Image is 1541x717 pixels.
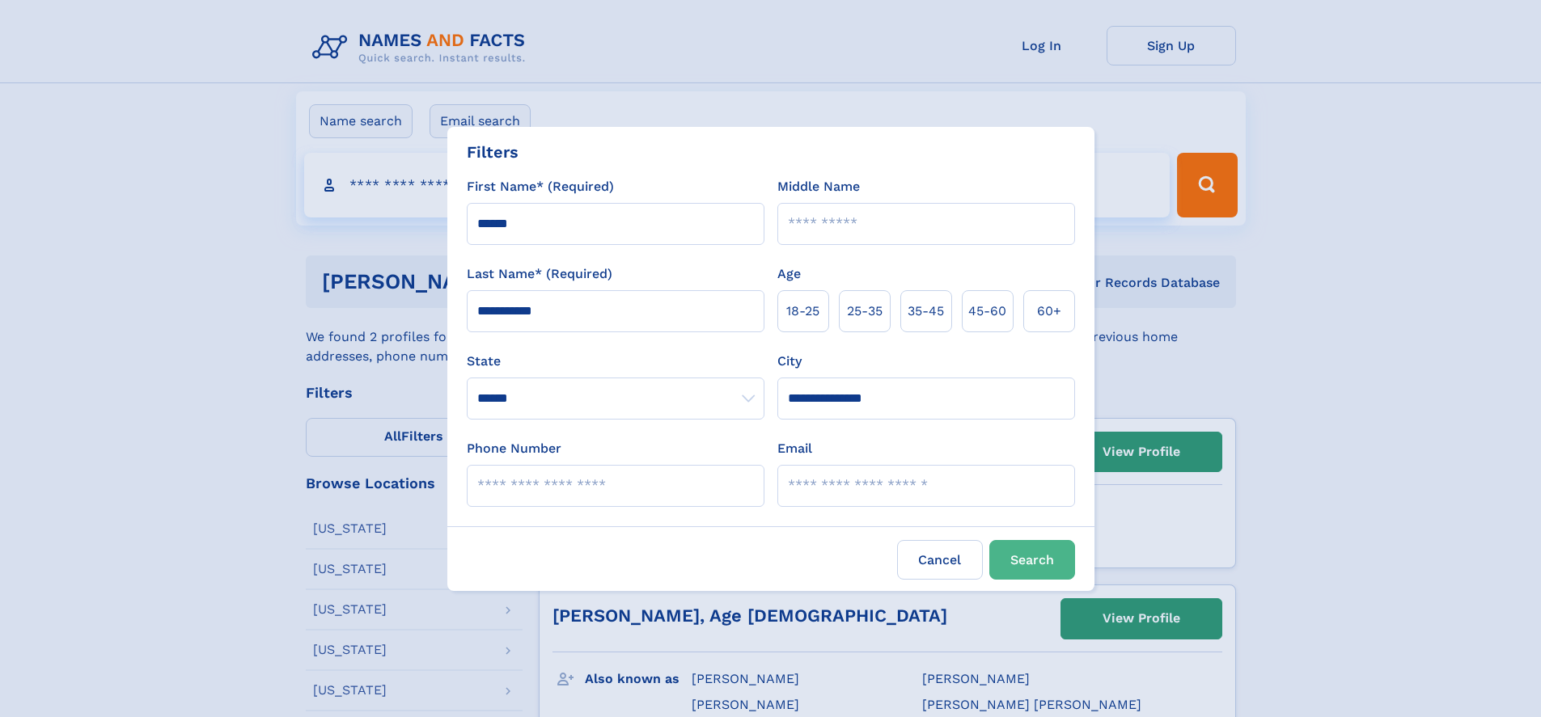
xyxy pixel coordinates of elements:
label: Email [777,439,812,458]
label: Cancel [897,540,983,580]
button: Search [989,540,1075,580]
label: Middle Name [777,177,860,196]
span: 18‑25 [786,302,819,321]
label: Age [777,264,801,284]
label: First Name* (Required) [467,177,614,196]
label: City [777,352,802,371]
label: Phone Number [467,439,561,458]
label: State [467,352,764,371]
span: 25‑35 [847,302,883,321]
span: 60+ [1037,302,1061,321]
div: Filters [467,140,519,164]
span: 35‑45 [908,302,944,321]
label: Last Name* (Required) [467,264,612,284]
span: 45‑60 [968,302,1006,321]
